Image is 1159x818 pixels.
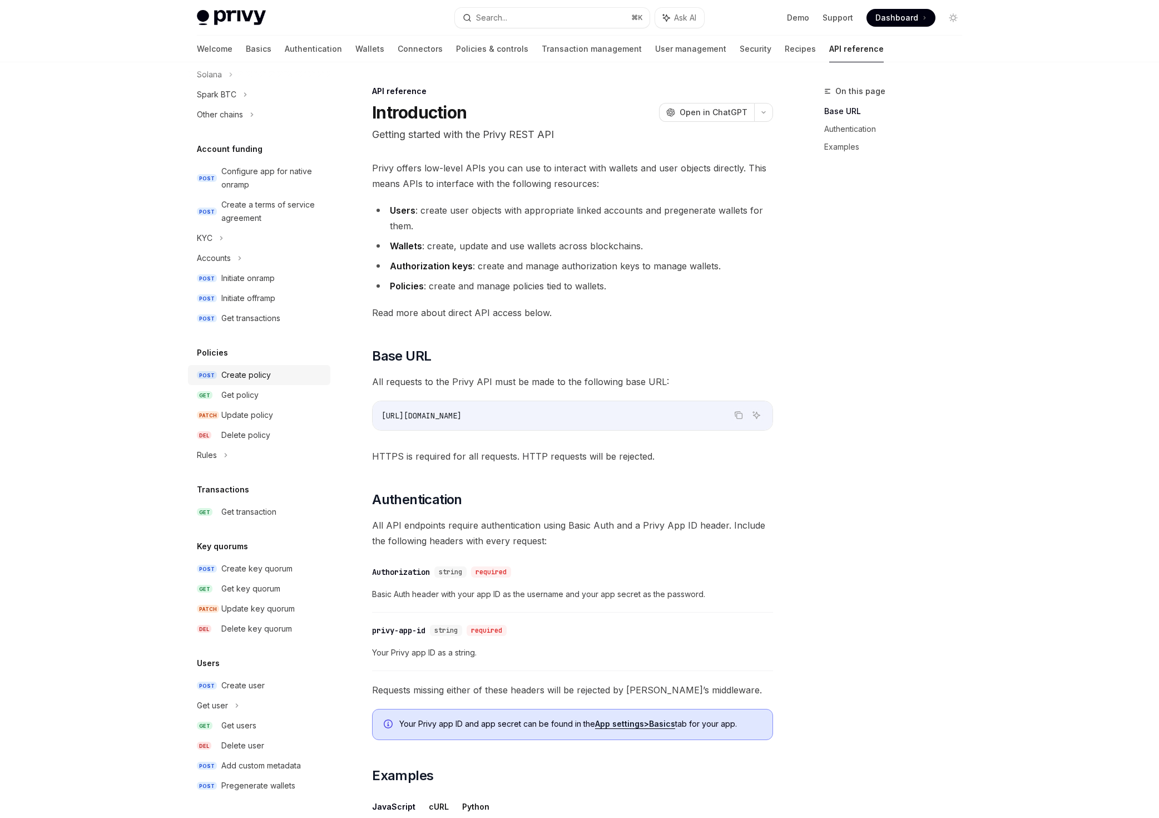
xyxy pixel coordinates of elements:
div: Initiate offramp [221,292,275,305]
div: KYC [197,231,212,245]
a: POSTAdd custom metadata [188,756,330,776]
div: Get policy [221,388,259,402]
a: POSTCreate policy [188,365,330,385]
button: Open in ChatGPT [659,103,754,122]
div: Delete key quorum [221,622,292,635]
div: Spark BTC [197,88,236,101]
span: POST [197,274,217,283]
a: Welcome [197,36,232,62]
span: DEL [197,625,211,633]
a: Recipes [785,36,816,62]
span: POST [197,294,217,303]
strong: Wallets [390,240,422,252]
span: Dashboard [875,12,918,23]
span: POST [197,565,217,573]
a: Demo [787,12,809,23]
span: Open in ChatGPT [680,107,747,118]
a: Connectors [398,36,443,62]
span: Basic Auth header with your app ID as the username and your app secret as the password. [372,588,773,601]
span: POST [197,371,217,380]
span: [URL][DOMAIN_NAME] [382,411,462,421]
strong: Users [390,205,415,216]
div: Get transaction [221,505,276,519]
span: Privy offers low-level APIs you can use to interact with wallets and user objects directly. This ... [372,160,773,191]
div: privy-app-id [372,625,425,636]
div: Accounts [197,252,231,265]
span: Your Privy app ID and app secret can be found in the tab for your app. [399,718,761,730]
span: POST [197,174,217,183]
div: Initiate onramp [221,272,275,285]
a: Security [740,36,771,62]
h5: Account funding [197,142,262,156]
strong: Basics [649,719,675,728]
span: HTTPS is required for all requests. HTTP requests will be rejected. [372,449,773,464]
div: Add custom metadata [221,759,301,772]
a: POSTCreate key quorum [188,559,330,579]
span: string [434,626,458,635]
a: Dashboard [866,9,935,27]
span: POST [197,762,217,770]
div: Other chains [197,108,243,121]
a: Transaction management [542,36,642,62]
button: Ask AI [749,408,764,422]
span: GET [197,722,212,730]
div: required [471,566,511,578]
a: DELDelete policy [188,425,330,445]
div: API reference [372,86,773,97]
a: Authentication [824,120,971,138]
li: : create user objects with appropriate linked accounts and pregenerate wallets for them. [372,203,773,234]
div: Delete user [221,739,264,752]
span: All requests to the Privy API must be made to the following base URL: [372,374,773,390]
a: POSTInitiate offramp [188,288,330,308]
strong: Policies [390,280,424,292]
div: required [467,625,507,636]
div: Create key quorum [221,562,293,575]
span: Base URL [372,347,431,365]
a: API reference [829,36,884,62]
div: Configure app for native onramp [221,165,324,191]
div: Create user [221,679,265,692]
span: POST [197,682,217,690]
a: Wallets [355,36,384,62]
span: GET [197,508,212,516]
div: Get user [197,699,228,712]
a: GETGet users [188,716,330,736]
div: Authorization [372,566,430,578]
div: Create policy [221,368,271,382]
button: Search...⌘K [455,8,650,28]
a: User management [655,36,726,62]
a: Basics [246,36,271,62]
div: Create a terms of service agreement [221,198,324,225]
span: GET [197,585,212,593]
a: Authentication [285,36,342,62]
p: Getting started with the Privy REST API [372,127,773,142]
div: Pregenerate wallets [221,779,295,792]
span: PATCH [197,605,219,613]
span: On this page [835,85,885,98]
li: : create, update and use wallets across blockchains. [372,238,773,254]
span: GET [197,391,212,400]
span: Your Privy app ID as a string. [372,646,773,659]
span: PATCH [197,411,219,420]
li: : create and manage policies tied to wallets. [372,278,773,294]
a: GETGet policy [188,385,330,405]
strong: App settings [595,719,644,728]
div: Get key quorum [221,582,280,595]
a: POSTInitiate onramp [188,268,330,288]
button: Toggle dark mode [944,9,962,27]
a: Policies & controls [456,36,528,62]
a: App settings>Basics [595,719,675,729]
h1: Introduction [372,102,467,122]
a: Base URL [824,102,971,120]
span: Authentication [372,491,462,509]
div: Get transactions [221,312,280,325]
a: POSTGet transactions [188,308,330,328]
span: POST [197,208,217,216]
span: Ask AI [674,12,696,23]
button: Copy the contents from the code block [731,408,746,422]
span: Requests missing either of these headers will be rejected by [PERSON_NAME]’s middleware. [372,682,773,698]
a: DELDelete key quorum [188,619,330,639]
svg: Info [384,720,395,731]
h5: Transactions [197,483,249,496]
div: Get users [221,719,256,732]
